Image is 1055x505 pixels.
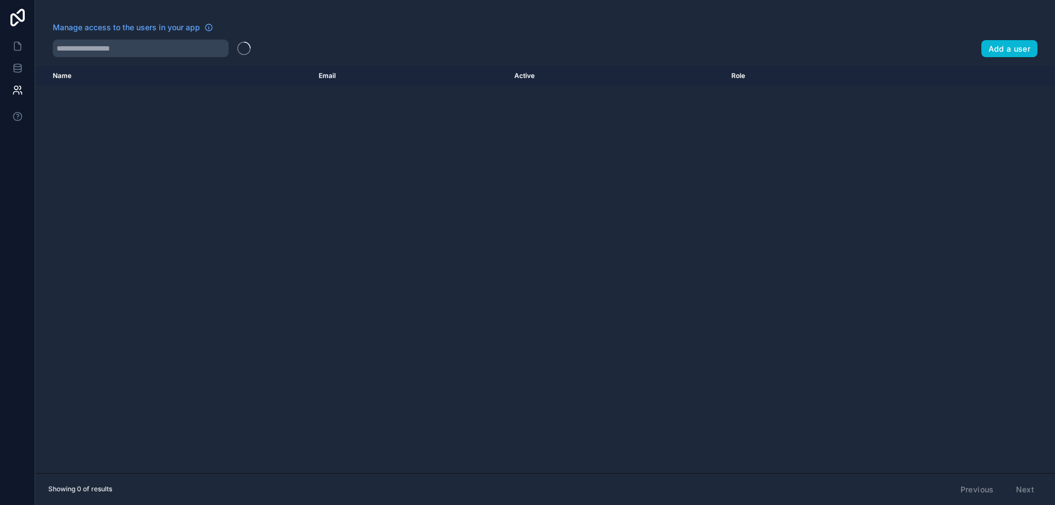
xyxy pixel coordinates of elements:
span: Showing 0 of results [48,485,112,493]
div: scrollable content [35,66,1055,473]
span: Manage access to the users in your app [53,22,200,33]
button: Add a user [981,40,1038,58]
th: Name [35,66,312,86]
th: Role [725,66,899,86]
th: Email [312,66,508,86]
th: Active [508,66,724,86]
a: Manage access to the users in your app [53,22,213,33]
